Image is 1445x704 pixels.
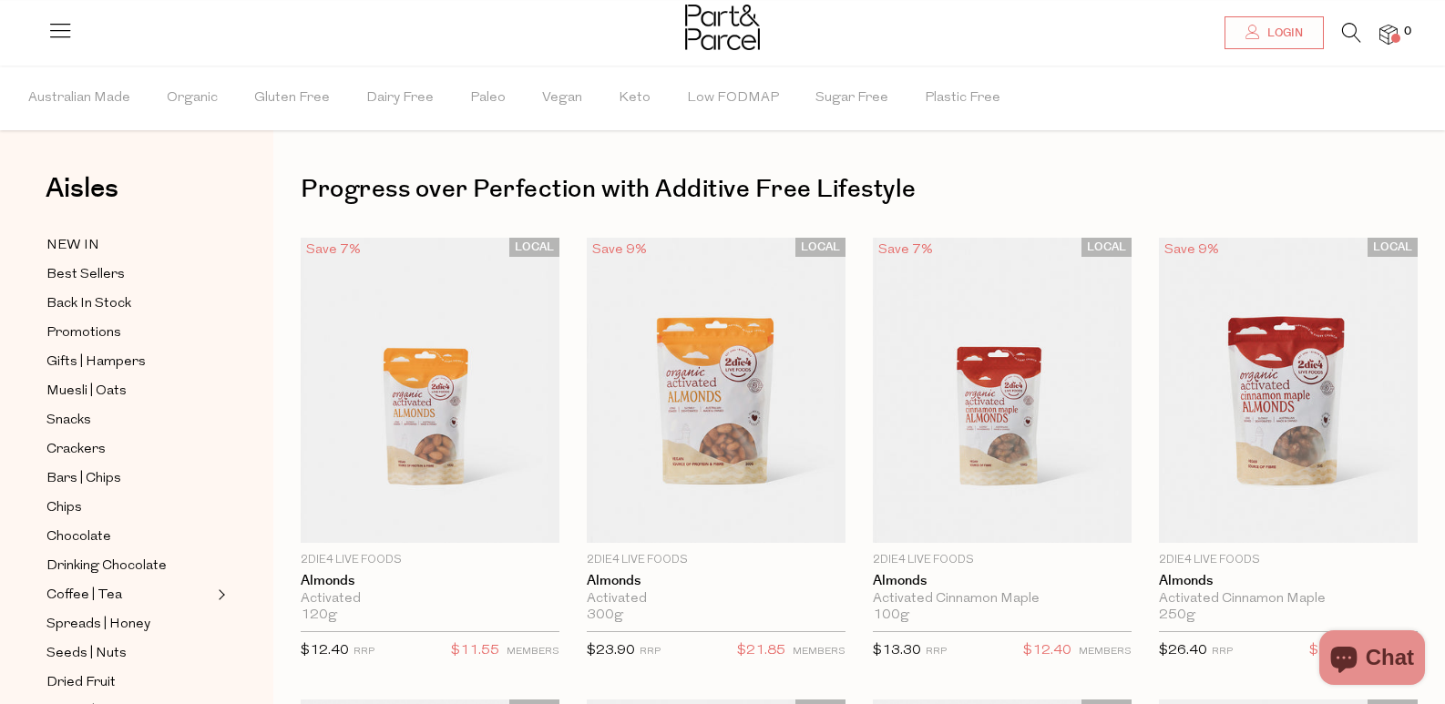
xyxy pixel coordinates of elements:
span: Dairy Free [366,66,434,130]
div: Save 9% [1159,238,1225,262]
span: $12.40 [301,644,349,658]
span: Gifts | Hampers [46,352,146,373]
span: $12.40 [1023,639,1071,663]
span: $21.85 [737,639,785,663]
a: Dried Fruit [46,671,212,694]
a: Best Sellers [46,263,212,286]
span: Aisles [46,168,118,209]
small: MEMBERS [1079,647,1132,657]
a: 0 [1379,25,1398,44]
small: RRP [354,647,374,657]
a: Drinking Chocolate [46,555,212,577]
div: Activated Cinnamon Maple [1159,591,1418,607]
span: $23.90 [587,644,635,658]
a: Aisles [46,175,118,220]
small: MEMBERS [793,647,845,657]
span: Plastic Free [925,66,1000,130]
span: Snacks [46,410,91,432]
span: Seeds | Nuts [46,643,127,665]
a: Coffee | Tea [46,584,212,607]
p: 2Die4 Live Foods [873,552,1132,568]
a: Chocolate [46,525,212,548]
span: LOCAL [1368,238,1418,257]
div: Activated [587,591,845,607]
a: Almonds [301,573,559,589]
a: Seeds | Nuts [46,642,212,665]
span: LOCAL [795,238,845,257]
span: 100g [873,607,909,624]
p: 2Die4 Live Foods [587,552,845,568]
a: Gifts | Hampers [46,351,212,373]
p: 2Die4 Live Foods [1159,552,1418,568]
a: Bars | Chips [46,467,212,490]
small: RRP [926,647,947,657]
span: Dried Fruit [46,672,116,694]
span: Paleo [470,66,506,130]
a: Snacks [46,409,212,432]
span: Drinking Chocolate [46,556,167,577]
small: RRP [1212,647,1233,657]
button: Expand/Collapse Coffee | Tea [213,584,226,606]
span: Chips [46,497,82,519]
span: Spreads | Honey [46,614,150,636]
span: Gluten Free [254,66,330,130]
span: Best Sellers [46,264,125,286]
h1: Progress over Perfection with Additive Free Lifestyle [301,168,1418,210]
span: Bars | Chips [46,468,121,490]
a: Back In Stock [46,292,212,315]
span: 120g [301,607,337,624]
span: LOCAL [1081,238,1132,257]
p: 2Die4 Live Foods [301,552,559,568]
img: Almonds [587,238,845,543]
span: Chocolate [46,526,111,548]
a: Spreads | Honey [46,613,212,636]
span: Organic [167,66,218,130]
inbox-online-store-chat: Shopify online store chat [1314,630,1430,689]
span: NEW IN [46,235,99,257]
div: Save 9% [587,238,652,262]
a: Almonds [873,573,1132,589]
img: Almonds [301,238,559,543]
span: 300g [587,607,623,624]
span: LOCAL [509,238,559,257]
span: Login [1263,26,1303,41]
div: Save 7% [873,238,938,262]
span: Australian Made [28,66,130,130]
span: Promotions [46,322,121,344]
small: RRP [640,647,661,657]
span: Sugar Free [815,66,888,130]
img: Part&Parcel [685,5,760,50]
a: Almonds [1159,573,1418,589]
span: $13.30 [873,644,921,658]
img: Almonds [1159,238,1418,543]
div: Activated Cinnamon Maple [873,591,1132,607]
span: Vegan [542,66,582,130]
span: $11.55 [451,639,499,663]
span: Coffee | Tea [46,585,122,607]
a: Almonds [587,573,845,589]
span: 250g [1159,607,1195,624]
span: Back In Stock [46,293,131,315]
a: Promotions [46,321,212,344]
a: NEW IN [46,234,212,257]
span: Crackers [46,439,106,461]
span: Low FODMAP [687,66,779,130]
img: Almonds [873,238,1132,543]
span: Muesli | Oats [46,381,127,403]
span: Keto [619,66,651,130]
span: $24.15 [1309,639,1358,663]
span: $26.40 [1159,644,1207,658]
small: MEMBERS [507,647,559,657]
a: Crackers [46,438,212,461]
div: Save 7% [301,238,366,262]
a: Chips [46,496,212,519]
span: 0 [1399,24,1416,40]
div: Activated [301,591,559,607]
a: Login [1225,16,1324,49]
a: Muesli | Oats [46,380,212,403]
